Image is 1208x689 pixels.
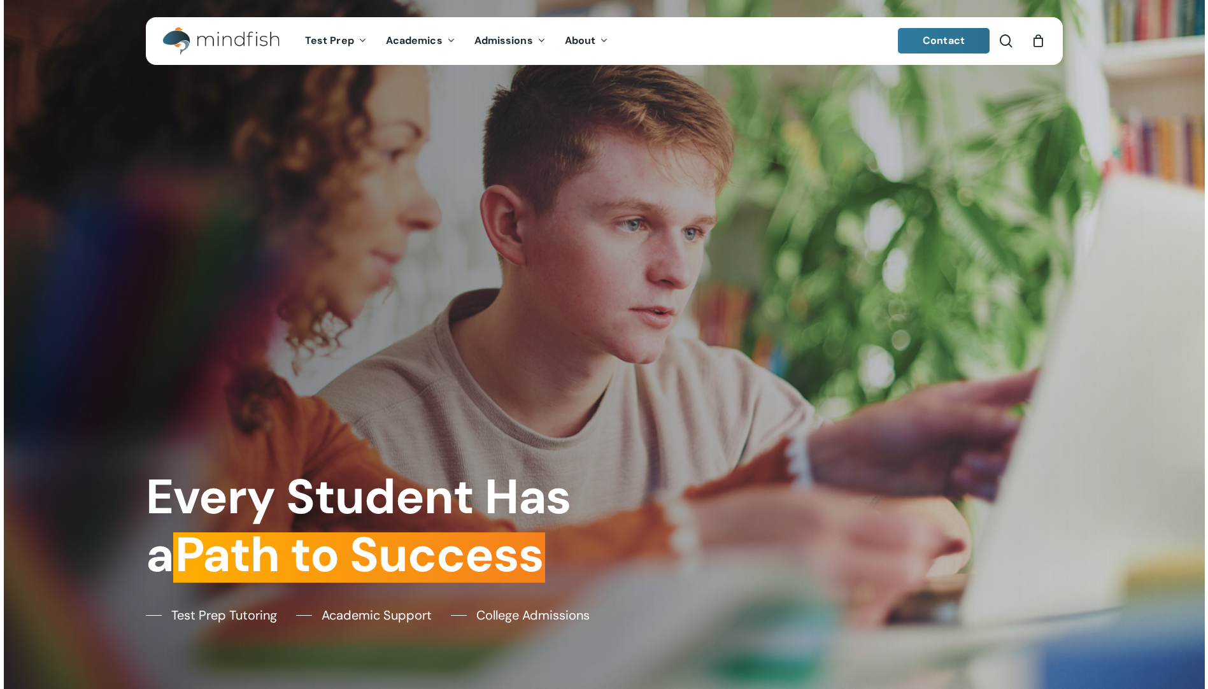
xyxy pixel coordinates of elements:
[565,34,596,47] span: About
[305,34,354,47] span: Test Prep
[146,468,595,584] h1: Every Student Has a
[898,28,990,53] a: Contact
[146,17,1063,65] header: Main Menu
[555,36,618,46] a: About
[295,36,376,46] a: Test Prep
[146,606,277,625] a: Test Prep Tutoring
[476,606,590,625] span: College Admissions
[386,34,443,47] span: Academics
[173,523,545,586] em: Path to Success
[923,34,965,47] span: Contact
[465,36,555,46] a: Admissions
[171,606,277,625] span: Test Prep Tutoring
[296,606,432,625] a: Academic Support
[474,34,533,47] span: Admissions
[376,36,465,46] a: Academics
[295,17,618,65] nav: Main Menu
[451,606,590,625] a: College Admissions
[322,606,432,625] span: Academic Support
